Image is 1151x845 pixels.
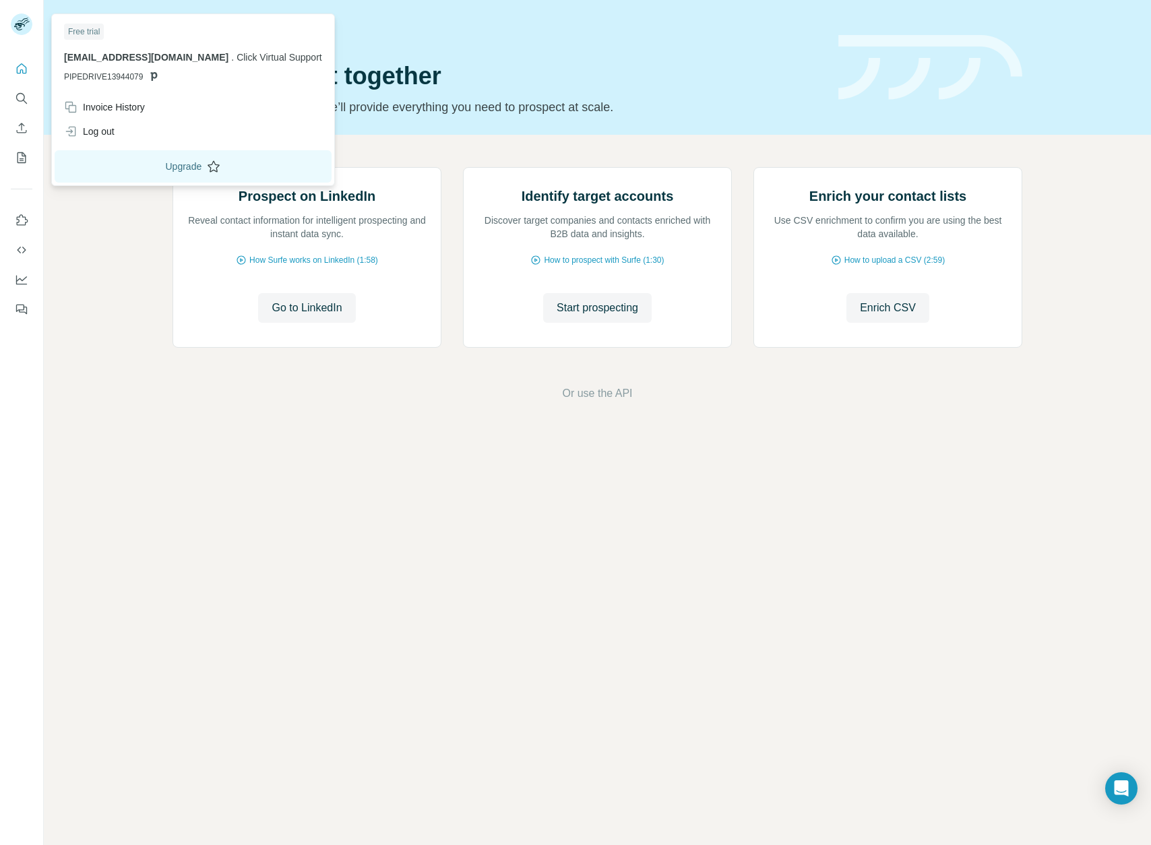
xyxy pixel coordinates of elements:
span: Go to LinkedIn [272,300,342,316]
button: Quick start [11,57,32,81]
img: banner [838,35,1022,100]
span: . [231,52,234,63]
span: How Surfe works on LinkedIn (1:58) [249,254,378,266]
button: Start prospecting [543,293,652,323]
div: Log out [64,125,115,138]
span: How to upload a CSV (2:59) [844,254,945,266]
div: Invoice History [64,100,145,114]
p: Reveal contact information for intelligent prospecting and instant data sync. [187,214,427,241]
h1: Let’s prospect together [173,63,822,90]
h2: Identify target accounts [522,187,674,206]
h2: Enrich your contact lists [809,187,966,206]
button: Dashboard [11,268,32,292]
p: Discover target companies and contacts enriched with B2B data and insights. [477,214,718,241]
button: Use Surfe on LinkedIn [11,208,32,232]
h2: Prospect on LinkedIn [239,187,375,206]
span: Enrich CSV [860,300,916,316]
p: Use CSV enrichment to confirm you are using the best data available. [768,214,1008,241]
div: Open Intercom Messenger [1105,772,1138,805]
button: My lists [11,146,32,170]
span: Start prospecting [557,300,638,316]
div: Quick start [173,25,822,38]
button: Enrich CSV [846,293,929,323]
span: Click Virtual Support [237,52,322,63]
button: Feedback [11,297,32,321]
div: Free trial [64,24,104,40]
button: Upgrade [55,150,332,183]
span: How to prospect with Surfe (1:30) [544,254,664,266]
button: Or use the API [562,385,632,402]
p: Pick your starting point and we’ll provide everything you need to prospect at scale. [173,98,822,117]
button: Search [11,86,32,111]
button: Enrich CSV [11,116,32,140]
span: PIPEDRIVE13944079 [64,71,143,83]
span: [EMAIL_ADDRESS][DOMAIN_NAME] [64,52,228,63]
button: Use Surfe API [11,238,32,262]
button: Go to LinkedIn [258,293,355,323]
